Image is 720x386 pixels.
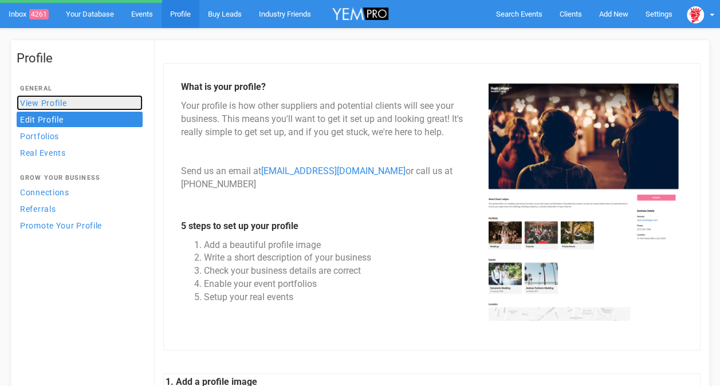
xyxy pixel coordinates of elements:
p: Your profile is how other suppliers and potential clients will see your business. This means you'... [181,100,467,191]
legend: 5 steps to set up your profile [181,220,467,233]
span: Clients [560,10,582,18]
a: Promote Your Profile [17,218,143,233]
a: Real Events [17,145,143,160]
li: Check your business details are correct [204,265,467,278]
a: Portfolios [17,128,143,144]
li: Write a short description of your business [204,251,467,265]
h4: General [20,85,139,92]
img: knight-head-160.jpg [687,6,704,23]
a: Referrals [17,201,143,216]
a: View Profile [17,95,143,111]
img: profiless.jpg [484,81,683,321]
a: Edit Profile [17,112,143,127]
span: Add New [599,10,628,18]
li: Enable your event portfolios [204,278,467,291]
h1: Profile [17,52,143,65]
li: Add a beautiful profile image [204,239,467,252]
h4: Grow Your Business [20,175,139,182]
a: Connections [17,184,143,200]
a: [EMAIL_ADDRESS][DOMAIN_NAME] [261,166,406,176]
span: 4261 [29,9,49,19]
li: Setup your real events [204,291,467,304]
legend: What is your profile? [181,81,467,94]
span: Search Events [496,10,542,18]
